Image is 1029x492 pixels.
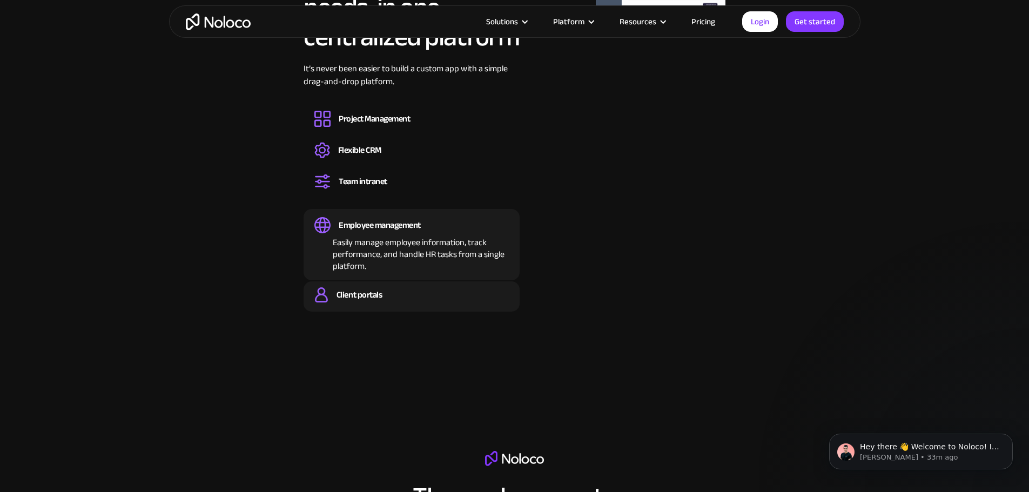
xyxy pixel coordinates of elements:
[339,219,421,231] div: Employee management
[473,15,540,29] div: Solutions
[813,411,1029,487] iframe: Intercom notifications message
[742,11,778,32] a: Login
[339,113,410,125] div: Project Management
[486,15,518,29] div: Solutions
[314,190,509,193] div: Set up a central space for your team to collaborate, share information, and stay up to date on co...
[314,127,509,130] div: Design custom project management tools to speed up workflows, track progress, and optimize your t...
[338,144,381,156] div: Flexible CRM
[540,15,606,29] div: Platform
[186,14,251,30] a: home
[314,233,509,272] div: Easily manage employee information, track performance, and handle HR tasks from a single platform.
[678,15,729,29] a: Pricing
[620,15,656,29] div: Resources
[314,303,509,306] div: Build a secure, fully-branded, and personalized client portal that lets your customers self-serve.
[304,62,520,104] div: It’s never been easier to build a custom app with a simple drag-and-drop platform.
[314,158,509,161] div: Create a custom CRM that you can adapt to your business’s needs, centralize your workflows, and m...
[606,15,678,29] div: Resources
[339,176,387,187] div: Team intranet
[337,289,382,301] div: Client portals
[553,15,584,29] div: Platform
[786,11,844,32] a: Get started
